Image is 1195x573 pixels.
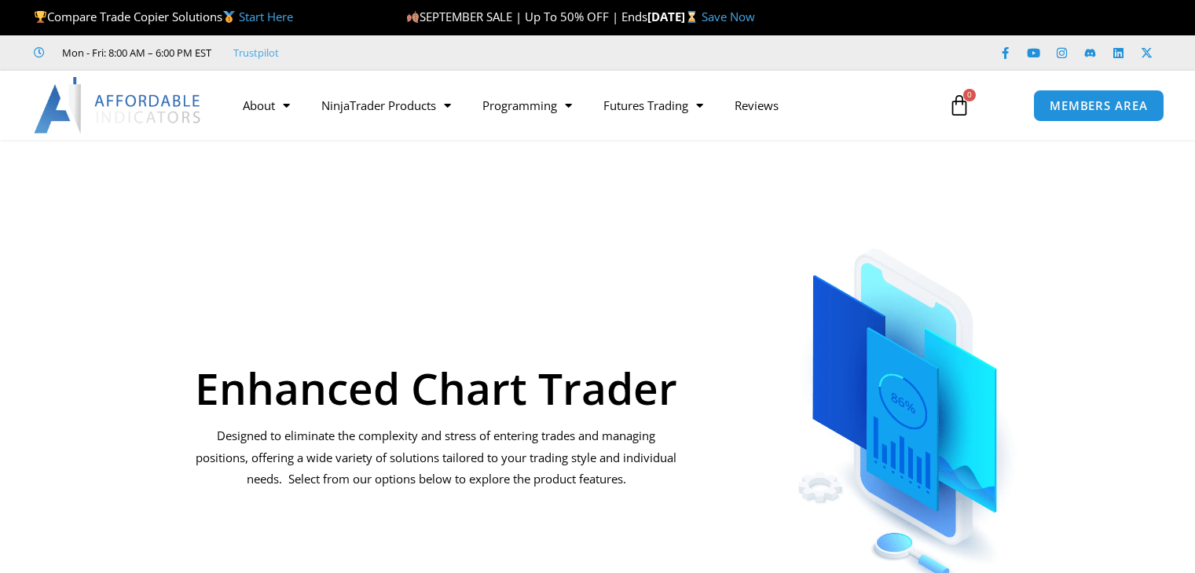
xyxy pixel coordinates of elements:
[239,9,293,24] a: Start Here
[1050,100,1148,112] span: MEMBERS AREA
[58,43,211,62] span: Mon - Fri: 8:00 AM – 6:00 PM EST
[467,87,588,123] a: Programming
[719,87,794,123] a: Reviews
[34,77,203,134] img: LogoAI | Affordable Indicators – NinjaTrader
[1033,90,1164,122] a: MEMBERS AREA
[407,11,419,23] img: 🍂
[35,11,46,23] img: 🏆
[227,87,306,123] a: About
[233,43,279,62] a: Trustpilot
[588,87,719,123] a: Futures Trading
[647,9,702,24] strong: [DATE]
[194,425,679,491] p: Designed to eliminate the complexity and stress of entering trades and managing positions, offeri...
[686,11,698,23] img: ⌛
[194,366,679,410] h1: Enhanced Chart Trader
[925,83,994,128] a: 0
[306,87,467,123] a: NinjaTrader Products
[34,9,293,24] span: Compare Trade Copier Solutions
[702,9,755,24] a: Save Now
[223,11,235,23] img: 🥇
[227,87,933,123] nav: Menu
[963,89,976,101] span: 0
[406,9,647,24] span: SEPTEMBER SALE | Up To 50% OFF | Ends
